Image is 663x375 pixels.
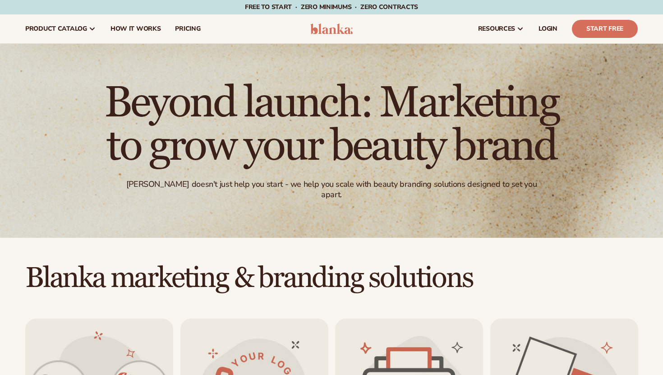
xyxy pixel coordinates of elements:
a: pricing [168,14,207,43]
a: How It Works [103,14,168,43]
a: LOGIN [531,14,565,43]
a: product catalog [18,14,103,43]
span: product catalog [25,25,87,32]
span: How It Works [110,25,161,32]
span: resources [478,25,515,32]
span: pricing [175,25,200,32]
span: Free to start · ZERO minimums · ZERO contracts [245,3,418,11]
a: resources [471,14,531,43]
div: [PERSON_NAME] doesn't just help you start - we help you scale with beauty branding solutions desi... [115,179,548,200]
span: LOGIN [539,25,557,32]
img: logo [310,23,353,34]
h1: Beyond launch: Marketing to grow your beauty brand [83,82,580,168]
a: Start Free [572,20,638,38]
